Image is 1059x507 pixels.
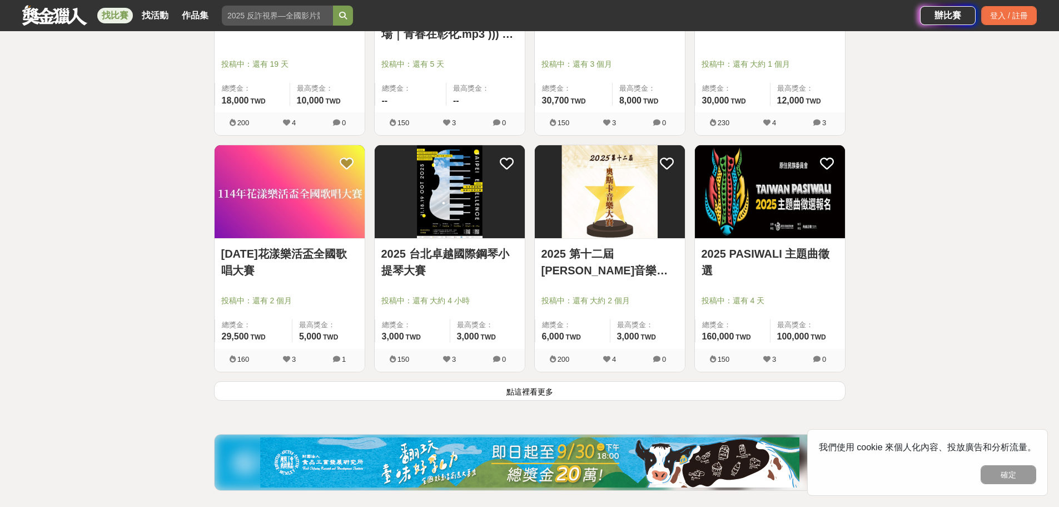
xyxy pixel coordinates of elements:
span: 200 [237,119,250,127]
span: 150 [397,355,410,363]
a: 找活動 [137,8,173,23]
span: 0 [502,119,506,127]
span: TWD [325,97,340,105]
span: 總獎金： [222,83,283,94]
span: 160 [237,355,250,363]
span: 投稿中：還有 大約 4 小時 [381,295,518,307]
img: 0721bdb2-86f1-4b3e-8aa4-d67e5439bccf.jpg [260,437,799,488]
div: 登入 / 註冊 [981,6,1037,25]
span: 投稿中：還有 大約 2 個月 [541,295,678,307]
span: 總獎金： [542,83,605,94]
a: 2025 第十二屆[PERSON_NAME]音樂大賽 [541,245,678,279]
span: 0 [502,355,506,363]
img: Cover Image [695,145,845,238]
span: TWD [250,333,265,341]
span: 3 [452,119,456,127]
span: TWD [806,97,821,105]
span: 總獎金： [382,319,443,331]
span: 200 [558,355,570,363]
span: 230 [718,119,730,127]
span: 3 [772,355,776,363]
span: TWD [250,97,265,105]
span: 3 [822,119,826,127]
button: 點這裡看更多 [214,381,846,401]
a: Cover Image [215,145,365,239]
span: 最高獎金： [299,319,358,331]
button: 確定 [981,465,1036,484]
span: 10,000 [297,96,324,105]
span: 總獎金： [702,83,763,94]
span: 投稿中：還有 大約 1 個月 [702,58,838,70]
span: TWD [811,333,826,341]
span: 5,000 [299,332,321,341]
span: 投稿中：還有 4 天 [702,295,838,307]
span: 3,000 [382,332,404,341]
span: TWD [323,333,338,341]
span: TWD [481,333,496,341]
span: 0 [662,119,666,127]
span: TWD [735,333,750,341]
span: 4 [772,119,776,127]
span: 最高獎金： [777,83,838,94]
span: 投稿中：還有 2 個月 [221,295,358,307]
img: Cover Image [215,145,365,238]
span: 最高獎金： [777,319,838,331]
span: 總獎金： [702,319,763,331]
span: TWD [570,97,585,105]
span: 150 [558,119,570,127]
span: 投稿中：還有 19 天 [221,58,358,70]
span: 30,700 [542,96,569,105]
span: 6,000 [542,332,564,341]
span: 18,000 [222,96,249,105]
img: Cover Image [375,145,525,238]
span: 12,000 [777,96,804,105]
span: 3 [452,355,456,363]
span: 最高獎金： [619,83,678,94]
span: TWD [730,97,745,105]
span: 150 [718,355,730,363]
span: 0 [662,355,666,363]
a: 找比賽 [97,8,133,23]
a: Cover Image [695,145,845,239]
a: Cover Image [535,145,685,239]
span: 3,000 [617,332,639,341]
a: 作品集 [177,8,213,23]
span: -- [453,96,459,105]
input: 2025 反詐視界—全國影片競賽 [222,6,333,26]
span: 投稿中：還有 5 天 [381,58,518,70]
span: 總獎金： [222,319,285,331]
span: 150 [397,119,410,127]
a: 辦比賽 [920,6,976,25]
span: 1 [342,355,346,363]
span: 3 [612,119,616,127]
span: 29,500 [222,332,249,341]
span: 4 [292,119,296,127]
span: TWD [566,333,581,341]
span: TWD [641,333,656,341]
a: 2025 PASIWALI 主題曲徵選 [702,245,838,279]
a: [DATE]花漾樂活盃全國歌唱大賽 [221,245,358,279]
span: 0 [822,355,826,363]
span: 0 [342,119,346,127]
span: 最高獎金： [457,319,518,331]
span: 總獎金： [542,319,603,331]
img: Cover Image [535,145,685,238]
a: 2025 台北卓越國際鋼琴小提琴大賽 [381,245,518,279]
span: 160,000 [702,332,734,341]
span: 最高獎金： [453,83,518,94]
span: 100,000 [777,332,809,341]
span: 30,000 [702,96,729,105]
span: 最高獎金： [617,319,678,331]
span: -- [382,96,388,105]
span: TWD [406,333,421,341]
span: 總獎金： [382,83,440,94]
span: 最高獎金： [297,83,358,94]
span: 我們使用 cookie 來個人化內容、投放廣告和分析流量。 [819,442,1036,452]
a: Cover Image [375,145,525,239]
span: 3,000 [457,332,479,341]
span: TWD [643,97,658,105]
span: 3 [292,355,296,363]
span: 8,000 [619,96,642,105]
span: 投稿中：還有 3 個月 [541,58,678,70]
